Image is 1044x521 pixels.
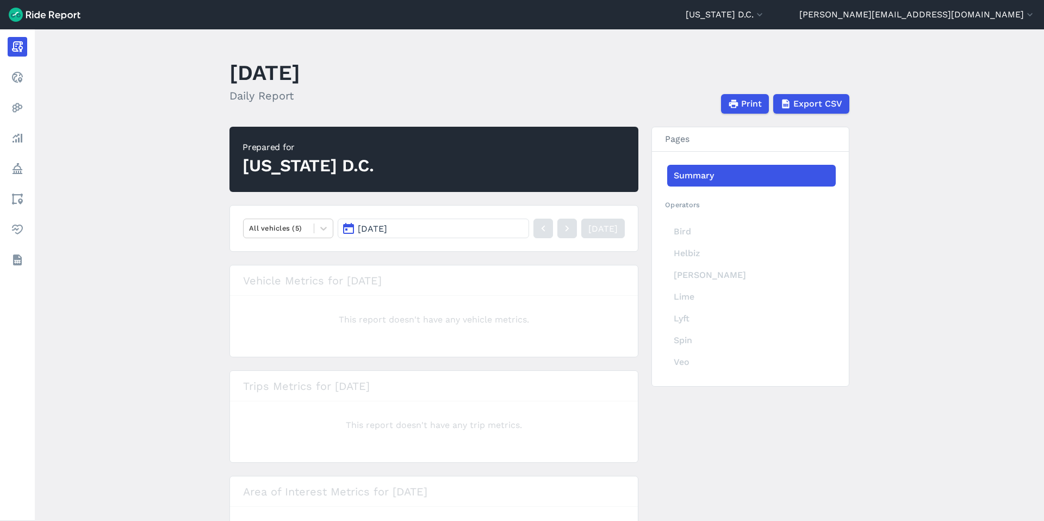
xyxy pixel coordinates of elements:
button: [PERSON_NAME][EMAIL_ADDRESS][DOMAIN_NAME] [799,8,1035,21]
div: Lime [667,286,836,308]
div: [PERSON_NAME] [667,264,836,286]
a: Datasets [8,250,27,270]
div: Lyft [667,308,836,330]
h3: Vehicle Metrics for [DATE] [230,265,638,296]
div: Prepared for [243,141,374,154]
h3: Pages [652,127,849,152]
span: [DATE] [358,224,387,234]
a: Policy [8,159,27,178]
a: Realtime [8,67,27,87]
a: Health [8,220,27,239]
div: Veo [667,351,836,373]
a: Report [8,37,27,57]
span: Export CSV [793,97,842,110]
h3: Trips Metrics for [DATE] [230,371,638,401]
a: Areas [8,189,27,209]
span: Print [741,97,762,110]
div: Helbiz [667,243,836,264]
h2: Daily Report [229,88,300,104]
button: [US_STATE] D.C. [686,8,765,21]
a: Analyze [8,128,27,148]
h2: Operators [665,200,836,210]
button: [DATE] [338,219,529,238]
div: [US_STATE] D.C. [243,154,374,178]
button: Print [721,94,769,114]
div: Bird [667,221,836,243]
img: Ride Report [9,8,80,22]
a: Heatmaps [8,98,27,117]
div: loading [230,371,638,462]
div: Spin [667,330,836,351]
a: [DATE] [581,219,625,238]
div: loading [230,265,638,357]
h3: Area of Interest Metrics for [DATE] [230,476,638,507]
h1: [DATE] [229,58,300,88]
button: Export CSV [773,94,849,114]
a: Summary [667,165,836,187]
